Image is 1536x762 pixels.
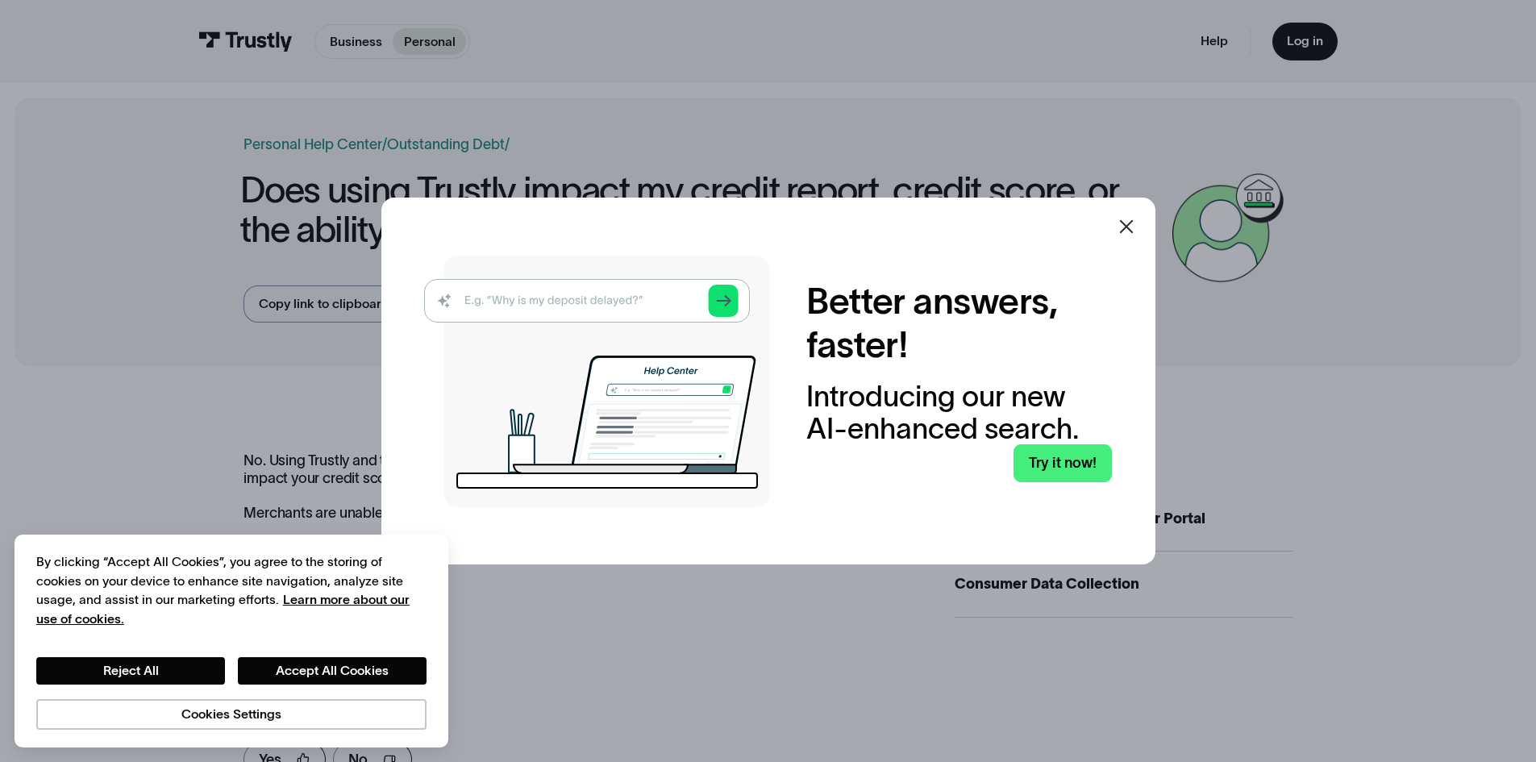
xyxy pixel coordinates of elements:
div: Privacy [36,552,427,729]
div: Cookie banner [15,535,448,747]
div: By clicking “Accept All Cookies”, you agree to the storing of cookies on your device to enhance s... [36,552,427,628]
button: Reject All [36,657,225,685]
button: Accept All Cookies [238,657,427,685]
a: Try it now! [1014,444,1112,482]
h2: Better answers, faster! [806,280,1112,367]
div: Introducing our new AI-enhanced search. [806,381,1112,444]
button: Cookies Settings [36,699,427,730]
